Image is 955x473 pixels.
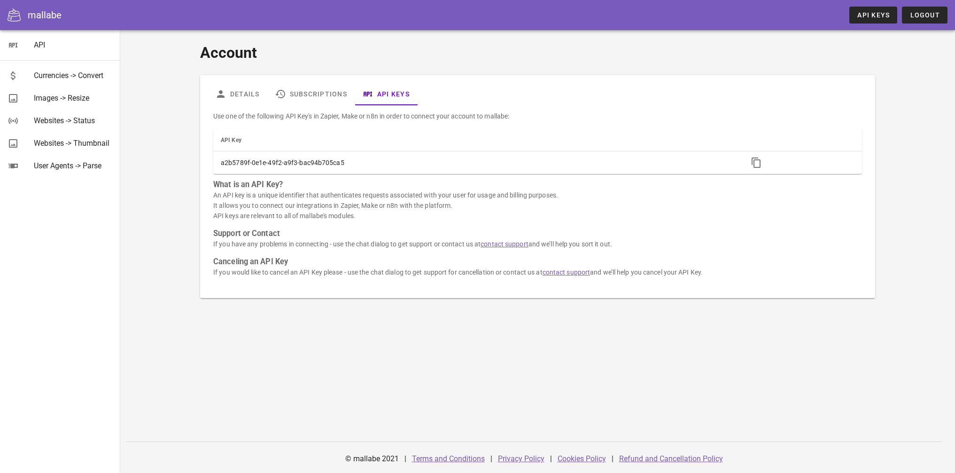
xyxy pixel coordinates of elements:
[213,151,740,174] td: a2b5789f-0e1e-49f2-a9f3-bac94b705ca5
[213,111,862,121] p: Use one of the following API Key's in Zapier, Make or n8n in order to connect your account to mal...
[857,11,890,19] span: API Keys
[213,129,740,151] th: API Key: Not sorted. Activate to sort ascending.
[550,448,552,470] div: |
[34,71,113,80] div: Currencies -> Convert
[200,41,875,64] h1: Account
[355,83,417,105] a: API Keys
[612,448,613,470] div: |
[404,448,406,470] div: |
[907,412,951,457] iframe: Tidio Chat
[490,448,492,470] div: |
[34,139,113,148] div: Websites -> Thumbnail
[213,190,862,221] p: An API key is a unique identifier that authenticates requests associated with your user for usage...
[909,11,940,19] span: Logout
[543,268,590,276] a: contact support
[221,137,241,143] span: API Key
[213,239,862,249] p: If you have any problems in connecting - use the chat dialog to get support or contact us at and ...
[340,448,404,470] div: © mallabe 2021
[498,454,544,463] a: Privacy Policy
[558,454,606,463] a: Cookies Policy
[34,116,113,125] div: Websites -> Status
[34,40,113,49] div: API
[34,94,113,102] div: Images -> Resize
[213,229,862,239] h3: Support or Contact
[34,161,113,170] div: User Agents -> Parse
[902,7,947,24] button: Logout
[619,454,723,463] a: Refund and Cancellation Policy
[267,83,355,105] a: Subscriptions
[213,257,862,267] h3: Canceling an API Key
[213,267,862,277] p: If you would like to cancel an API Key please - use the chat dialog to get support for cancellati...
[213,180,862,190] h3: What is an API Key?
[412,454,485,463] a: Terms and Conditions
[208,83,267,105] a: Details
[849,7,897,24] a: API Keys
[481,240,528,248] a: contact support
[28,8,62,22] div: mallabe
